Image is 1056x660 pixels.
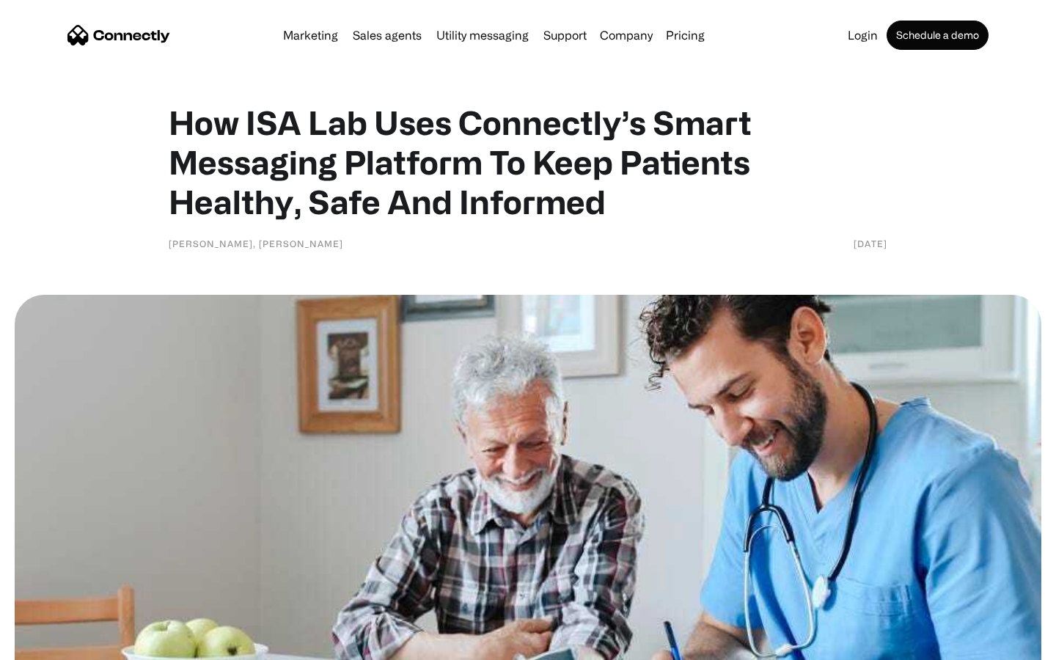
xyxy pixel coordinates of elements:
[29,634,88,655] ul: Language list
[600,25,653,45] div: Company
[660,29,711,41] a: Pricing
[67,24,170,46] a: home
[277,29,344,41] a: Marketing
[169,103,887,221] h1: How ISA Lab Uses Connectly’s Smart Messaging Platform To Keep Patients Healthy, Safe And Informed
[842,29,884,41] a: Login
[169,236,343,251] div: [PERSON_NAME], [PERSON_NAME]
[887,21,989,50] a: Schedule a demo
[347,29,428,41] a: Sales agents
[15,634,88,655] aside: Language selected: English
[854,236,887,251] div: [DATE]
[430,29,535,41] a: Utility messaging
[595,25,657,45] div: Company
[538,29,593,41] a: Support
